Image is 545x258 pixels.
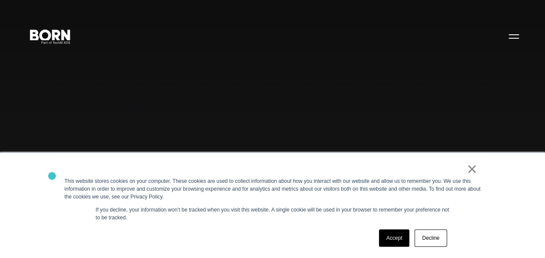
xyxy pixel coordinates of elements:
[65,177,481,201] div: This website stores cookies on your computer. These cookies are used to collect information about...
[379,229,410,247] a: Accept
[467,165,477,173] a: ×
[96,206,450,222] p: If you decline, your information won’t be tracked when you visit this website. A single cookie wi...
[503,27,524,45] button: Open
[414,229,447,247] a: Decline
